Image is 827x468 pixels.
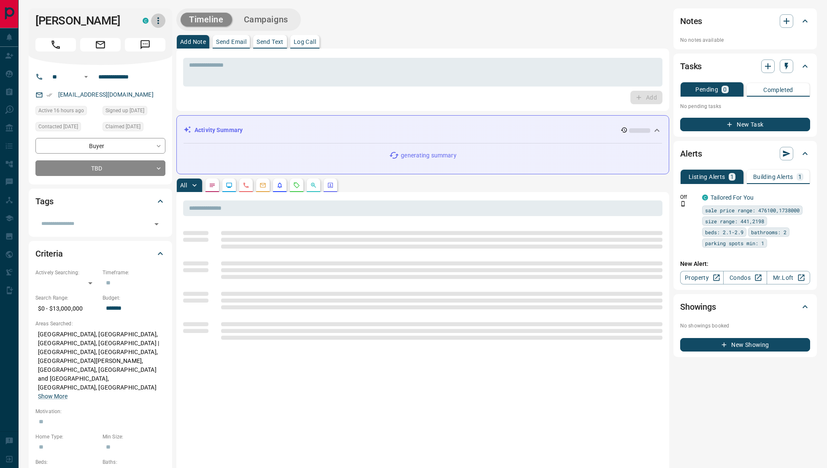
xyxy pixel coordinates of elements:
p: Send Email [216,39,246,45]
div: Tue Sep 17 2024 [103,122,165,134]
p: Search Range: [35,294,98,302]
button: Show More [38,392,68,401]
h1: [PERSON_NAME] [35,14,130,27]
div: Mon Oct 31 2022 [35,122,98,134]
svg: Push Notification Only [680,201,686,207]
p: 1 [730,174,734,180]
span: sale price range: 476100,1738000 [705,206,800,214]
h2: Alerts [680,147,702,160]
p: Send Text [257,39,284,45]
span: Active 16 hours ago [38,106,84,115]
button: New Showing [680,338,810,352]
span: Contacted [DATE] [38,122,78,131]
p: New Alert: [680,260,810,268]
span: parking spots min: 1 [705,239,764,247]
p: 0 [723,87,727,92]
p: Activity Summary [195,126,243,135]
p: Completed [763,87,793,93]
span: Claimed [DATE] [105,122,141,131]
div: Mon Oct 13 2025 [35,106,98,118]
p: No pending tasks [680,100,810,113]
div: condos.ca [143,18,149,24]
p: All [180,182,187,188]
div: TBD [35,160,165,176]
p: Baths: [103,458,165,466]
div: Tags [35,191,165,211]
h2: Notes [680,14,702,28]
p: Listing Alerts [689,174,725,180]
div: condos.ca [702,195,708,200]
span: Email [80,38,121,51]
span: beds: 2.1-2.9 [705,228,743,236]
p: Motivation: [35,408,165,415]
button: Timeline [181,13,232,27]
p: generating summary [401,151,456,160]
p: Min Size: [103,433,165,441]
h2: Tags [35,195,53,208]
span: Signed up [DATE] [105,106,144,115]
svg: Email Verified [46,92,52,98]
h2: Criteria [35,247,63,260]
span: bathrooms: 2 [751,228,786,236]
svg: Requests [293,182,300,189]
div: Tasks [680,56,810,76]
p: $0 - $13,000,000 [35,302,98,316]
svg: Notes [209,182,216,189]
h2: Tasks [680,60,702,73]
span: size range: 441,2198 [705,217,764,225]
a: Property [680,271,724,284]
button: Open [151,218,162,230]
p: Off [680,193,697,201]
p: Timeframe: [103,269,165,276]
p: 1 [798,174,802,180]
p: No notes available [680,36,810,44]
button: Campaigns [235,13,297,27]
div: Criteria [35,243,165,264]
p: Areas Searched: [35,320,165,327]
div: Notes [680,11,810,31]
button: New Task [680,118,810,131]
div: Alerts [680,143,810,164]
div: Buyer [35,138,165,154]
button: Open [81,72,91,82]
svg: Listing Alerts [276,182,283,189]
a: [EMAIL_ADDRESS][DOMAIN_NAME] [58,91,154,98]
p: No showings booked [680,322,810,330]
svg: Lead Browsing Activity [226,182,232,189]
a: Condos [723,271,767,284]
span: Call [35,38,76,51]
svg: Calls [243,182,249,189]
p: Budget: [103,294,165,302]
div: Activity Summary [184,122,662,138]
p: Beds: [35,458,98,466]
p: Home Type: [35,433,98,441]
svg: Emails [259,182,266,189]
p: Actively Searching: [35,269,98,276]
h2: Showings [680,300,716,314]
p: [GEOGRAPHIC_DATA], [GEOGRAPHIC_DATA], [GEOGRAPHIC_DATA], [GEOGRAPHIC_DATA] | [GEOGRAPHIC_DATA], [... [35,327,165,403]
a: Tailored For You [711,194,754,201]
p: Pending [695,87,718,92]
svg: Opportunities [310,182,317,189]
p: Log Call [294,39,316,45]
div: Showings [680,297,810,317]
div: Tue Nov 29 2016 [103,106,165,118]
p: Add Note [180,39,206,45]
p: Building Alerts [753,174,793,180]
a: Mr.Loft [767,271,810,284]
svg: Agent Actions [327,182,334,189]
span: Message [125,38,165,51]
